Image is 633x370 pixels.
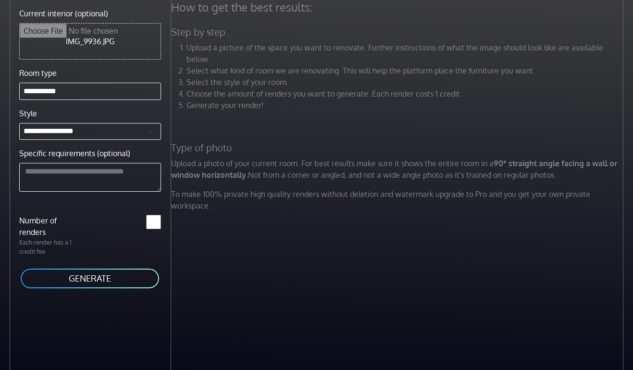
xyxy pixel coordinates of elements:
[20,268,160,289] button: GENERATE
[19,108,37,119] label: Style
[186,88,626,99] li: Choose the amount of renders you want to generate. Each render costs 1 credit.
[165,142,632,154] h5: Type of photo
[165,26,632,38] h5: Step by step
[13,238,90,256] p: Each render has a 1 credit fee
[186,65,626,76] li: Select what kind of room we are renovating. This will help the platform place the furniture you w...
[186,42,626,65] li: Upload a picture of the space you want to renovate. Further instructions of what the image should...
[165,188,632,211] p: To make 100% private high quality renders without deletion and watermark upgrade to Pro and you g...
[19,148,130,159] label: Specific requirements (optional)
[186,76,626,88] li: Select the style of your room.
[171,159,617,180] strong: 90° straight angle facing a wall or window horizontally.
[19,67,57,79] label: Room type
[186,99,626,111] li: Generate your render!
[165,158,632,181] p: Upload a photo of your current room. For best results make sure it shows the entire room in a Not...
[19,8,108,19] label: Current interior (optional)
[13,215,90,238] label: Number of renders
